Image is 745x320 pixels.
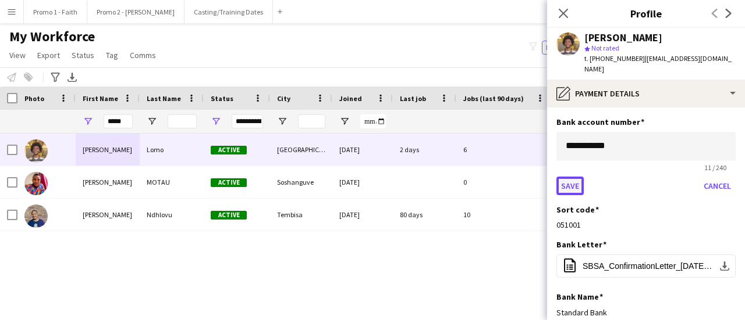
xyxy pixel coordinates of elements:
button: Cancel [699,177,736,195]
div: 051001 [556,220,736,230]
img: Isaac Lomo [24,139,48,163]
span: Comms [130,50,156,60]
button: Promo 1 - Faith [24,1,87,23]
span: Tag [106,50,118,60]
div: 6 [456,134,552,166]
button: Open Filter Menu [147,116,157,127]
span: Active [211,211,247,220]
h3: Profile [547,6,745,21]
div: [PERSON_NAME] [76,166,140,198]
button: Everyone7,099 [542,41,600,55]
h3: Bank Name [556,292,603,302]
div: 10 [456,199,552,231]
span: Status [72,50,94,60]
span: | [EMAIL_ADDRESS][DOMAIN_NAME] [584,54,732,73]
input: City Filter Input [298,114,325,128]
button: Open Filter Menu [211,116,221,127]
span: Active [211,178,247,187]
button: Promo 2 - [PERSON_NAME] [87,1,185,23]
span: View [9,50,26,60]
div: [PERSON_NAME] [76,134,140,166]
a: Comms [125,48,161,63]
div: Soshanguve [270,166,332,198]
button: Casting/Training Dates [185,1,273,23]
input: Joined Filter Input [360,114,386,128]
button: Open Filter Menu [339,116,350,127]
img: JABULANI ISAAC MOTAU [24,172,48,195]
span: Last job [400,94,426,103]
button: SBSA_ConfirmationLetter_[DATE].pdf [556,254,736,278]
div: 80 days [393,199,456,231]
span: My Workforce [9,28,95,45]
div: MOTAU [140,166,204,198]
div: Payment details [547,80,745,107]
app-action-btn: Export XLSX [65,70,79,84]
span: Last Name [147,94,181,103]
div: Lomo [140,134,204,166]
div: 0 [456,166,552,198]
button: Save [556,177,584,195]
button: Open Filter Menu [277,116,288,127]
div: [DATE] [332,134,393,166]
div: 2 days [393,134,456,166]
span: Jobs (last 90 days) [463,94,524,103]
div: Ndhlovu [140,199,204,231]
h3: Bank Letter [556,239,606,250]
span: Export [37,50,60,60]
span: Status [211,94,233,103]
h3: Bank account number [556,117,644,127]
div: [DATE] [332,199,393,231]
div: Tembisa [270,199,332,231]
span: Photo [24,94,44,103]
div: Standard Bank [556,307,736,318]
app-action-btn: Advanced filters [48,70,62,84]
div: [GEOGRAPHIC_DATA] [270,134,332,166]
div: [DATE] [332,166,393,198]
h3: Sort code [556,204,599,215]
a: View [5,48,30,63]
a: Status [67,48,99,63]
img: Simanga Isaac Ndhlovu [24,204,48,228]
span: t. [PHONE_NUMBER] [584,54,645,63]
div: [PERSON_NAME] [584,33,662,43]
span: City [277,94,290,103]
span: Active [211,146,247,154]
span: Not rated [591,44,619,52]
input: Last Name Filter Input [168,114,197,128]
a: Tag [101,48,123,63]
a: Export [33,48,65,63]
span: 11 / 240 [695,163,736,172]
div: [PERSON_NAME] [76,199,140,231]
span: SBSA_ConfirmationLetter_[DATE].pdf [583,261,714,271]
input: First Name Filter Input [104,114,133,128]
span: First Name [83,94,118,103]
button: Open Filter Menu [83,116,93,127]
span: Joined [339,94,362,103]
